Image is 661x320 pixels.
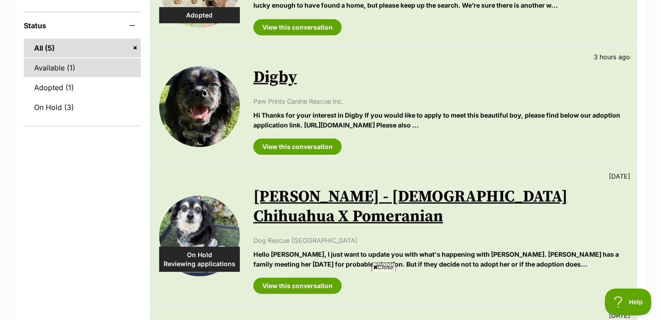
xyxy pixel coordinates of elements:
[159,247,240,272] div: On Hold
[24,39,141,57] a: All (5)
[159,66,240,147] img: Digby
[167,275,494,316] iframe: Advertisement
[253,19,342,35] a: View this conversation
[372,263,396,272] span: Close
[253,67,297,88] a: Digby
[253,187,568,227] a: [PERSON_NAME] - [DEMOGRAPHIC_DATA] Chihuahua X Pomeranian
[594,52,630,61] p: 3 hours ago
[253,250,628,269] p: Hello [PERSON_NAME], I just want to update you with what's happening with [PERSON_NAME]. [PERSON_...
[159,196,240,276] img: Sheila - 5 Year Old Chihuahua X Pomeranian
[253,139,342,155] a: View this conversation
[24,22,141,30] header: Status
[24,78,141,97] a: Adopted (1)
[24,98,141,117] a: On Hold (3)
[253,110,628,130] p: Hi Thanks for your interest in Digby If you would like to apply to meet this beautiful boy, pleas...
[609,171,630,181] p: [DATE]
[253,96,628,106] p: Paw Prints Canine Rescue Inc.
[605,289,652,316] iframe: Help Scout Beacon - Open
[159,7,240,23] div: Adopted
[253,236,628,245] p: Dog Rescue [GEOGRAPHIC_DATA]
[24,58,141,77] a: Available (1)
[159,259,240,268] span: Reviewing applications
